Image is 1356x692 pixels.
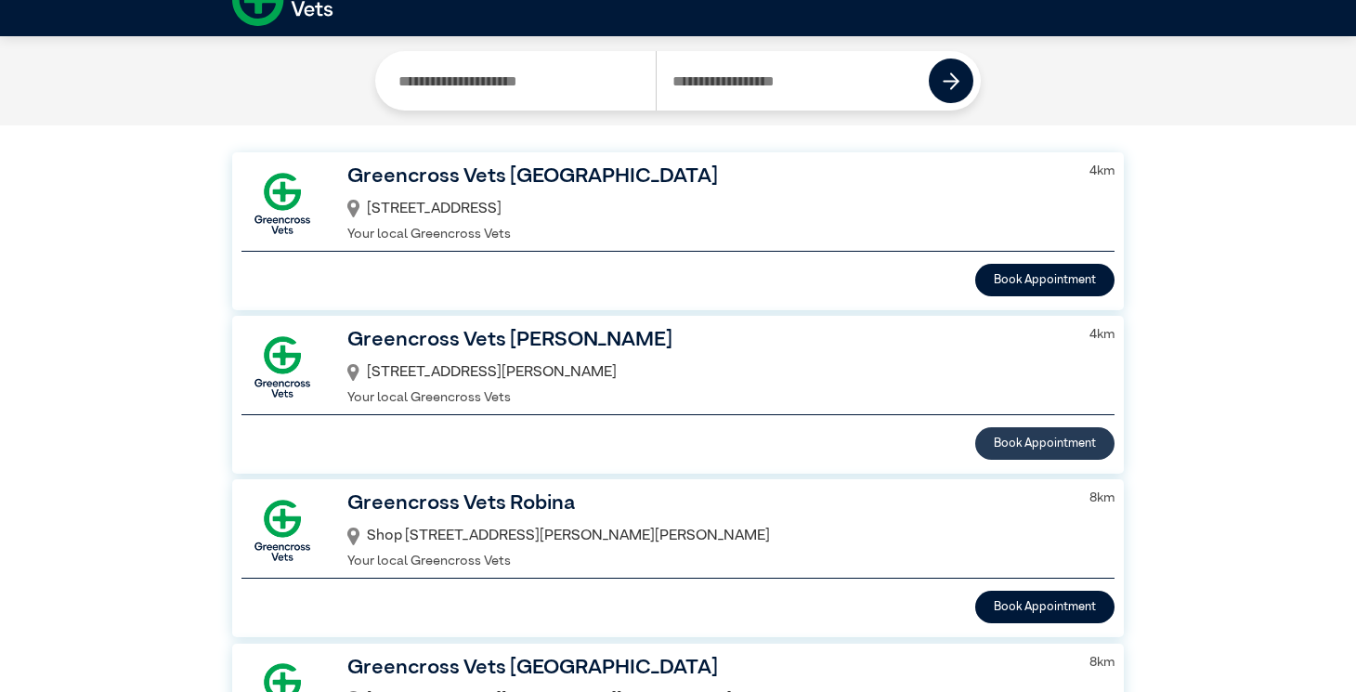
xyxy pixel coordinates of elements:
[241,326,323,408] img: GX-Square.png
[347,388,1066,409] p: Your local Greencross Vets
[347,653,1066,685] h3: Greencross Vets [GEOGRAPHIC_DATA]
[975,427,1115,460] button: Book Appointment
[1089,325,1115,346] p: 4 km
[347,552,1066,572] p: Your local Greencross Vets
[241,163,323,244] img: GX-Square.png
[347,520,1066,552] div: Shop [STREET_ADDRESS][PERSON_NAME][PERSON_NAME]
[347,225,1066,245] p: Your local Greencross Vets
[347,325,1066,357] h3: Greencross Vets [PERSON_NAME]
[975,264,1115,296] button: Book Appointment
[1089,162,1115,182] p: 4 km
[347,489,1066,520] h3: Greencross Vets Robina
[656,51,930,111] input: Search by Postcode
[347,357,1066,388] div: [STREET_ADDRESS][PERSON_NAME]
[1089,489,1115,509] p: 8 km
[1089,653,1115,673] p: 8 km
[383,51,656,111] input: Search by Clinic Name
[347,193,1066,225] div: [STREET_ADDRESS]
[241,490,323,571] img: GX-Square.png
[943,72,960,90] img: icon-right
[975,591,1115,623] button: Book Appointment
[347,162,1066,193] h3: Greencross Vets [GEOGRAPHIC_DATA]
